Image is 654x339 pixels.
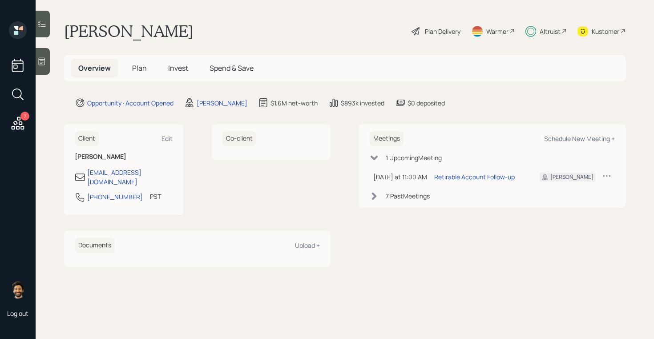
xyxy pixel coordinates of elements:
[592,27,619,36] div: Kustomer
[386,153,442,162] div: 1 Upcoming Meeting
[270,98,318,108] div: $1.6M net-worth
[295,241,320,250] div: Upload +
[540,27,561,36] div: Altruist
[64,21,194,41] h1: [PERSON_NAME]
[408,98,445,108] div: $0 deposited
[7,309,28,318] div: Log out
[222,131,256,146] h6: Co-client
[87,168,173,186] div: [EMAIL_ADDRESS][DOMAIN_NAME]
[150,192,161,201] div: PST
[434,172,515,182] div: Retirable Account Follow-up
[486,27,509,36] div: Warmer
[161,134,173,143] div: Edit
[341,98,384,108] div: $893k invested
[168,63,188,73] span: Invest
[425,27,460,36] div: Plan Delivery
[87,98,174,108] div: Opportunity · Account Opened
[386,191,430,201] div: 7 Past Meeting s
[210,63,254,73] span: Spend & Save
[197,98,247,108] div: [PERSON_NAME]
[75,238,115,253] h6: Documents
[550,173,593,181] div: [PERSON_NAME]
[75,153,173,161] h6: [PERSON_NAME]
[544,134,615,143] div: Schedule New Meeting +
[75,131,99,146] h6: Client
[20,112,29,121] div: 7
[370,131,404,146] h6: Meetings
[78,63,111,73] span: Overview
[9,281,27,299] img: eric-schwartz-headshot.png
[373,172,427,182] div: [DATE] at 11:00 AM
[132,63,147,73] span: Plan
[87,192,143,202] div: [PHONE_NUMBER]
